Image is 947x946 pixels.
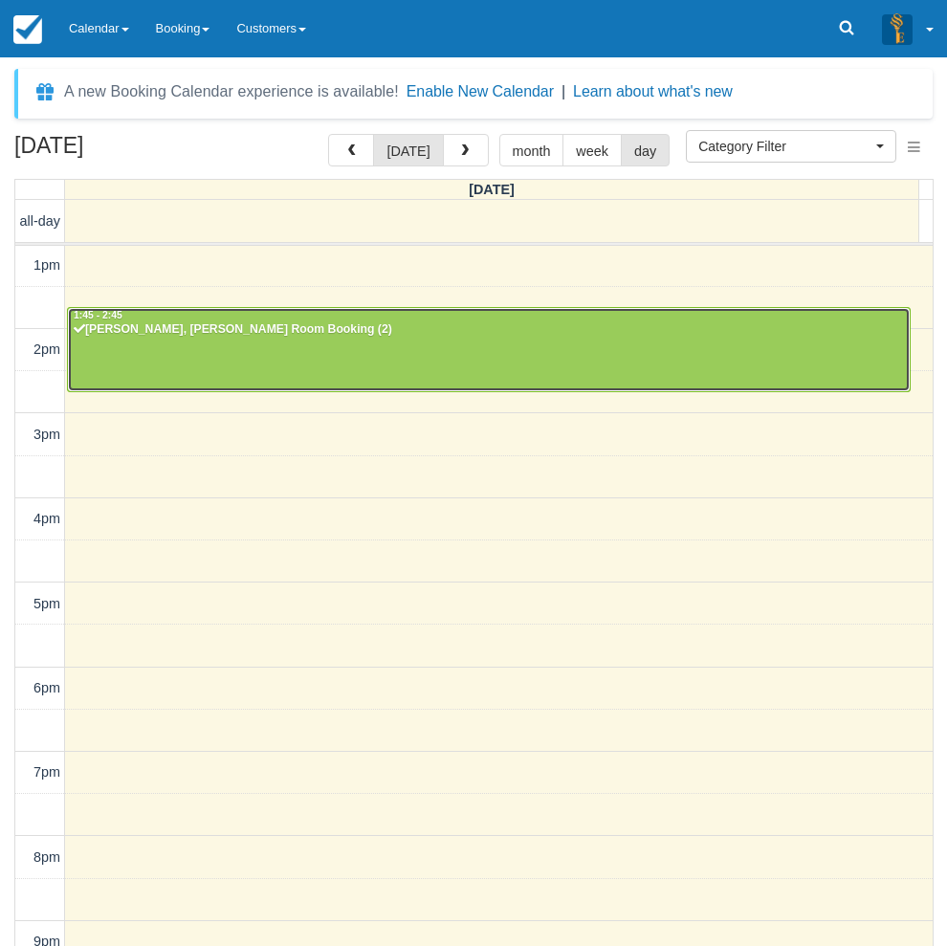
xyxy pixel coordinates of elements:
button: [DATE] [373,134,443,166]
span: 5pm [33,596,60,611]
button: month [499,134,564,166]
button: Enable New Calendar [407,82,554,101]
a: Learn about what's new [573,83,733,99]
span: 6pm [33,680,60,695]
button: day [621,134,670,166]
span: 8pm [33,849,60,865]
button: week [562,134,622,166]
span: 1pm [33,257,60,273]
span: [DATE] [469,182,515,197]
div: A new Booking Calendar experience is available! [64,80,399,103]
span: 4pm [33,511,60,526]
button: Category Filter [686,130,896,163]
img: A3 [882,13,913,44]
span: 2pm [33,341,60,357]
h2: [DATE] [14,134,256,169]
a: 1:45 - 2:45[PERSON_NAME], [PERSON_NAME] Room Booking (2) [67,307,911,391]
div: [PERSON_NAME], [PERSON_NAME] Room Booking (2) [73,322,905,338]
span: 7pm [33,764,60,780]
span: 1:45 - 2:45 [74,310,122,320]
span: | [562,83,565,99]
span: all-day [20,213,60,229]
img: checkfront-main-nav-mini-logo.png [13,15,42,44]
span: Category Filter [698,137,871,156]
span: 3pm [33,427,60,442]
